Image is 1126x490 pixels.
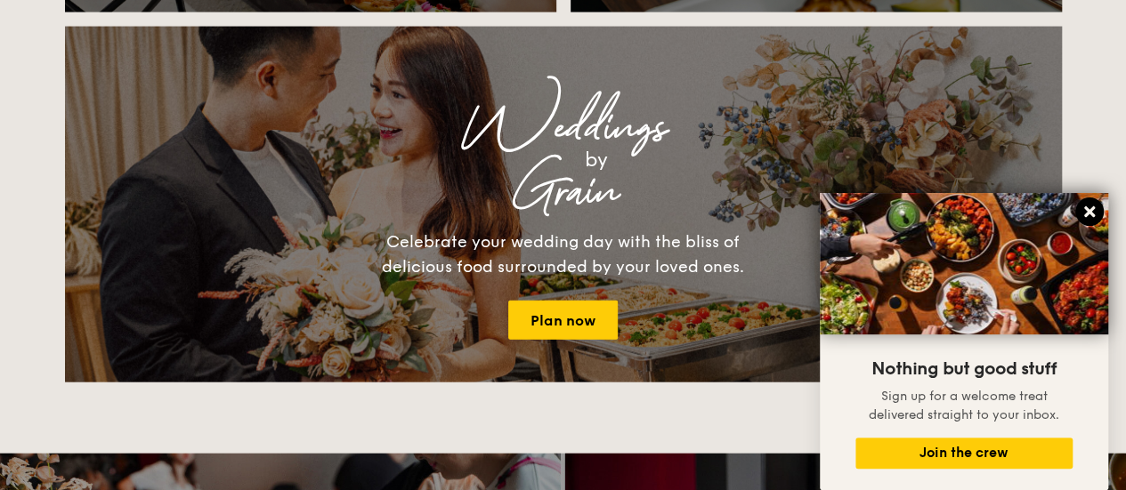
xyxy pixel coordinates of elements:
div: by [288,144,905,176]
a: Plan now [508,301,618,340]
span: Sign up for a welcome treat delivered straight to your inbox. [869,389,1059,422]
span: Nothing but good stuff [871,358,1057,380]
div: Weddings [222,112,905,144]
img: DSC07876-Edit02-Large.jpeg [820,193,1108,334]
button: Join the crew [855,438,1073,469]
div: Grain [222,176,905,208]
div: Celebrate your wedding day with the bliss of delicious food surrounded by your loved ones. [363,229,764,279]
button: Close [1075,197,1104,226]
